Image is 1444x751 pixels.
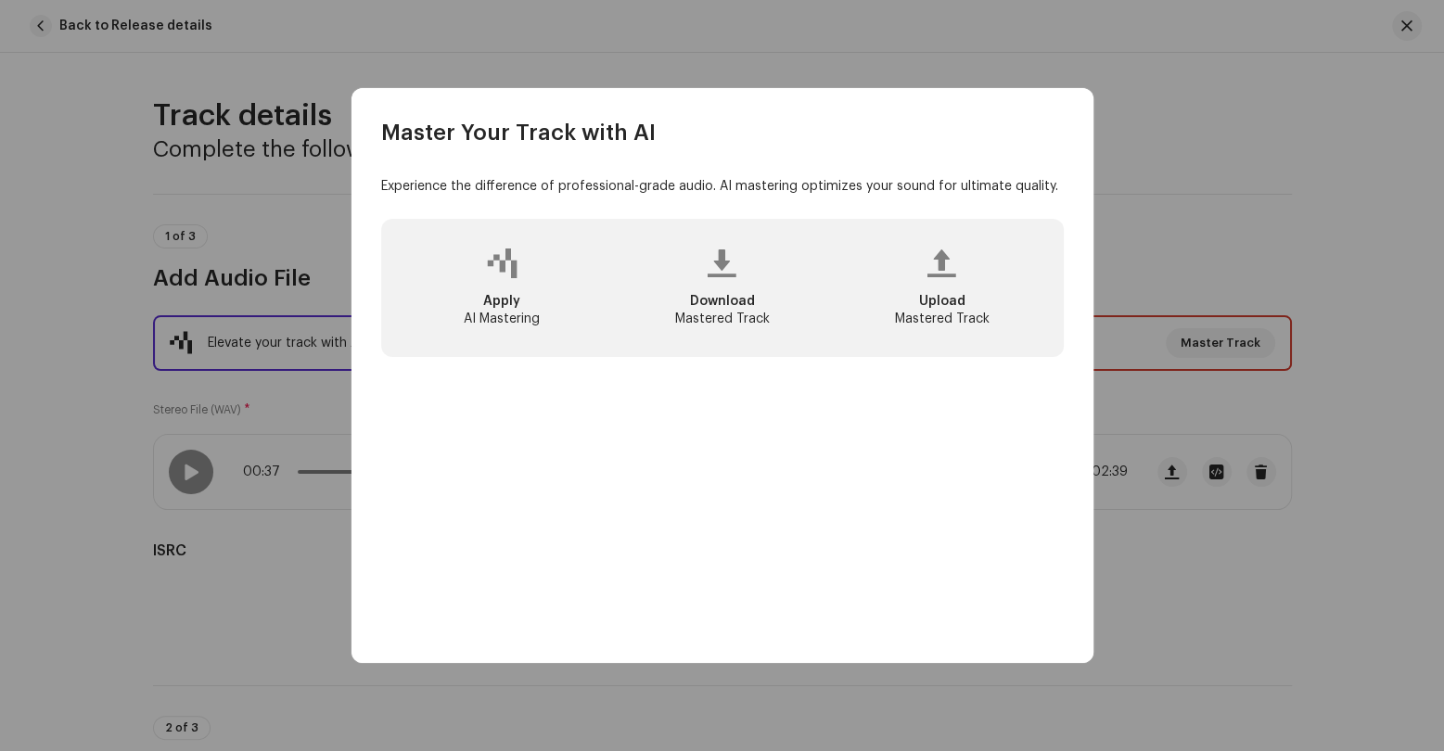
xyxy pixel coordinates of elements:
span: Master Your Track with AI [381,118,656,147]
span: Download [689,295,754,308]
span: Apply [483,295,520,308]
div: Mastered Track [895,293,990,326]
div: Mastered Track [674,293,769,326]
div: AI Mastering [464,293,540,326]
span: Upload [919,295,965,308]
p: Experience the difference of professional-grade audio. AI mastering optimizes your sound for ulti... [381,177,1064,197]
